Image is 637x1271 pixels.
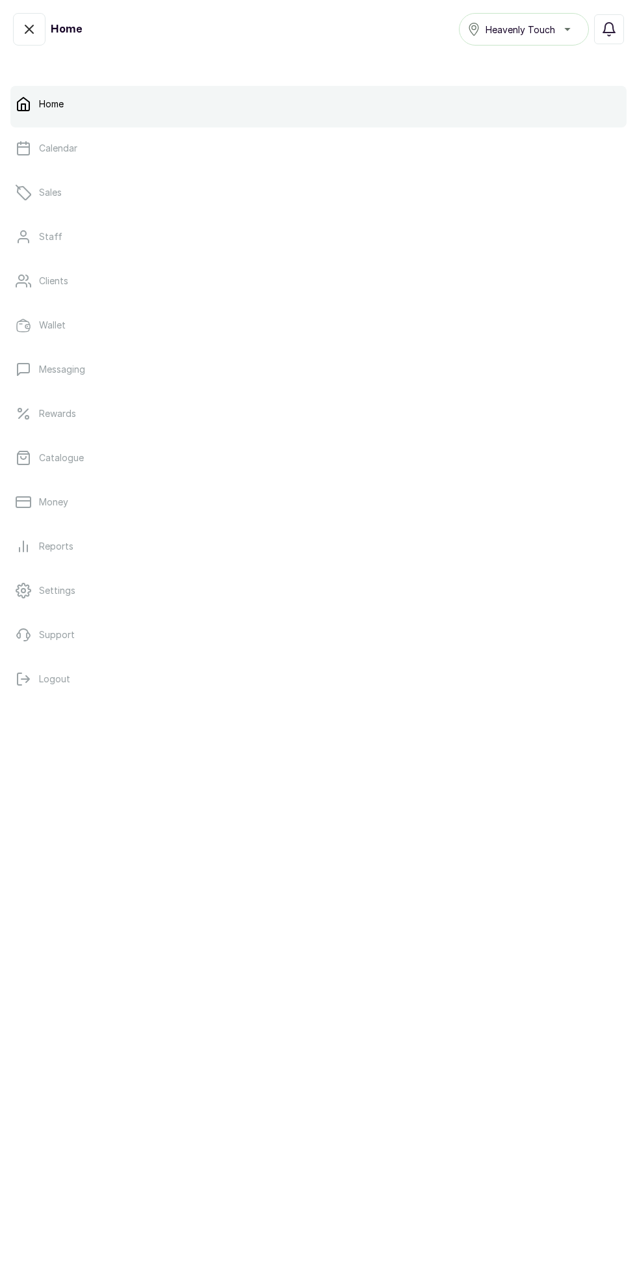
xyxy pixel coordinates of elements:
p: Home [39,98,64,111]
a: Catalogue [10,440,627,476]
a: Home [10,86,627,122]
p: Reports [39,540,73,553]
p: Money [39,496,68,509]
button: Logout [10,661,627,697]
a: Sales [10,174,627,211]
a: Settings [10,572,627,609]
a: Clients [10,263,627,299]
a: Support [10,617,627,653]
a: Messaging [10,351,627,388]
p: Support [39,628,75,641]
p: Catalogue [39,451,84,464]
p: Sales [39,186,62,199]
a: Calendar [10,130,627,167]
a: Staff [10,219,627,255]
a: Reports [10,528,627,565]
p: Wallet [39,319,66,332]
p: Calendar [39,142,77,155]
a: Money [10,484,627,520]
a: Wallet [10,307,627,343]
p: Staff [39,230,62,243]
p: Settings [39,584,75,597]
h1: Home [51,21,82,37]
p: Clients [39,274,68,288]
p: Messaging [39,363,85,376]
span: Heavenly Touch [486,23,555,36]
p: Rewards [39,407,76,420]
button: Heavenly Touch [459,13,589,46]
p: Logout [39,673,70,686]
a: Rewards [10,395,627,432]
